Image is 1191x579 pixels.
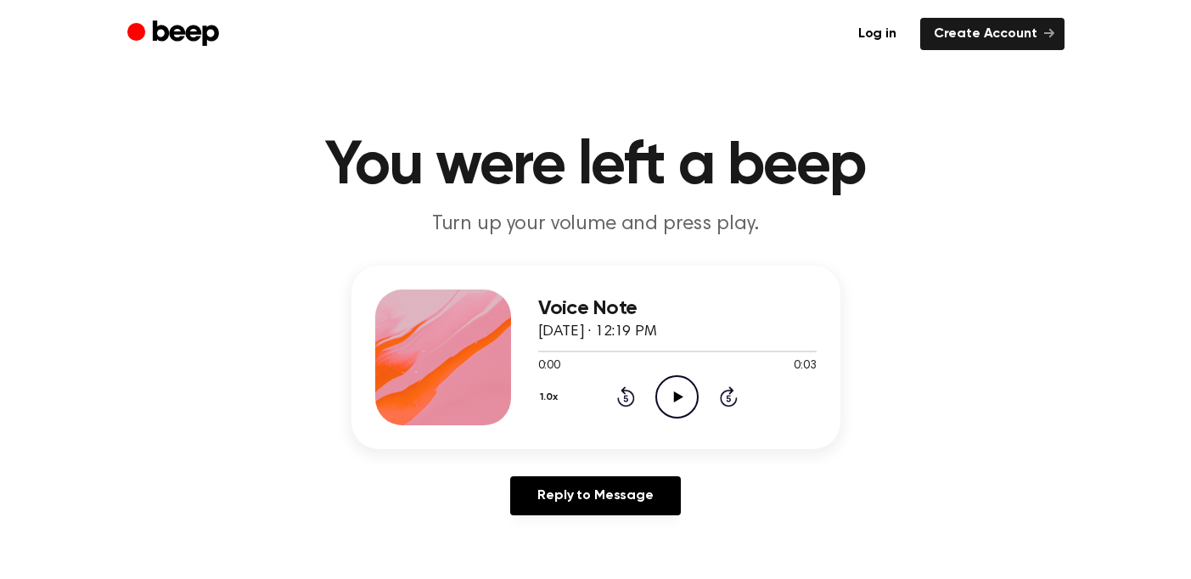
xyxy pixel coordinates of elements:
h3: Voice Note [538,297,817,320]
a: Reply to Message [510,476,680,515]
a: Beep [127,18,223,51]
a: Log in [845,18,910,50]
button: 1.0x [538,383,565,412]
p: Turn up your volume and press play. [270,211,922,239]
span: 0:00 [538,357,560,375]
a: Create Account [920,18,1065,50]
span: 0:03 [794,357,816,375]
span: [DATE] · 12:19 PM [538,324,657,340]
h1: You were left a beep [161,136,1031,197]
